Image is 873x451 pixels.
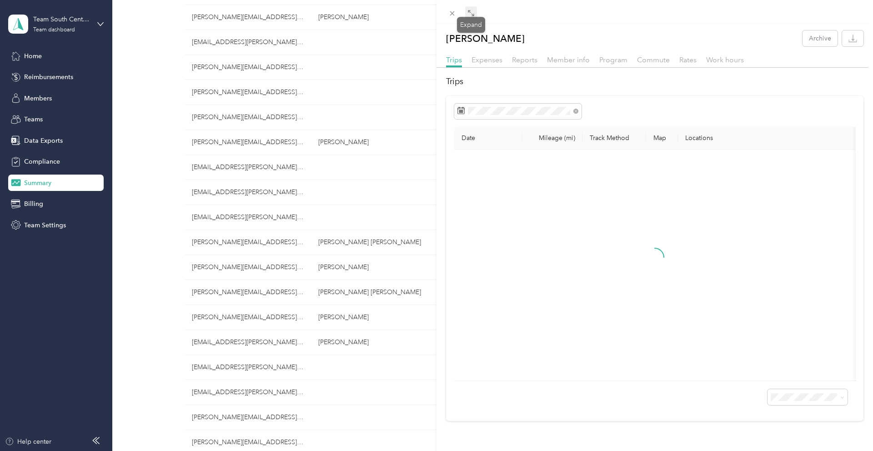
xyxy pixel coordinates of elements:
p: [PERSON_NAME] [446,30,525,46]
span: Trips [446,55,462,64]
span: Expenses [472,55,502,64]
span: Commute [637,55,670,64]
th: Mileage (mi) [522,127,582,150]
th: Map [646,127,678,150]
th: Track Method [582,127,646,150]
span: Rates [679,55,697,64]
span: Program [599,55,627,64]
div: Expand [457,17,485,33]
h2: Trips [446,75,863,88]
iframe: Everlance-gr Chat Button Frame [822,400,873,451]
span: Member info [547,55,590,64]
span: Reports [512,55,537,64]
span: Work hours [706,55,744,64]
th: Date [454,127,522,150]
button: Archive [803,30,838,46]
